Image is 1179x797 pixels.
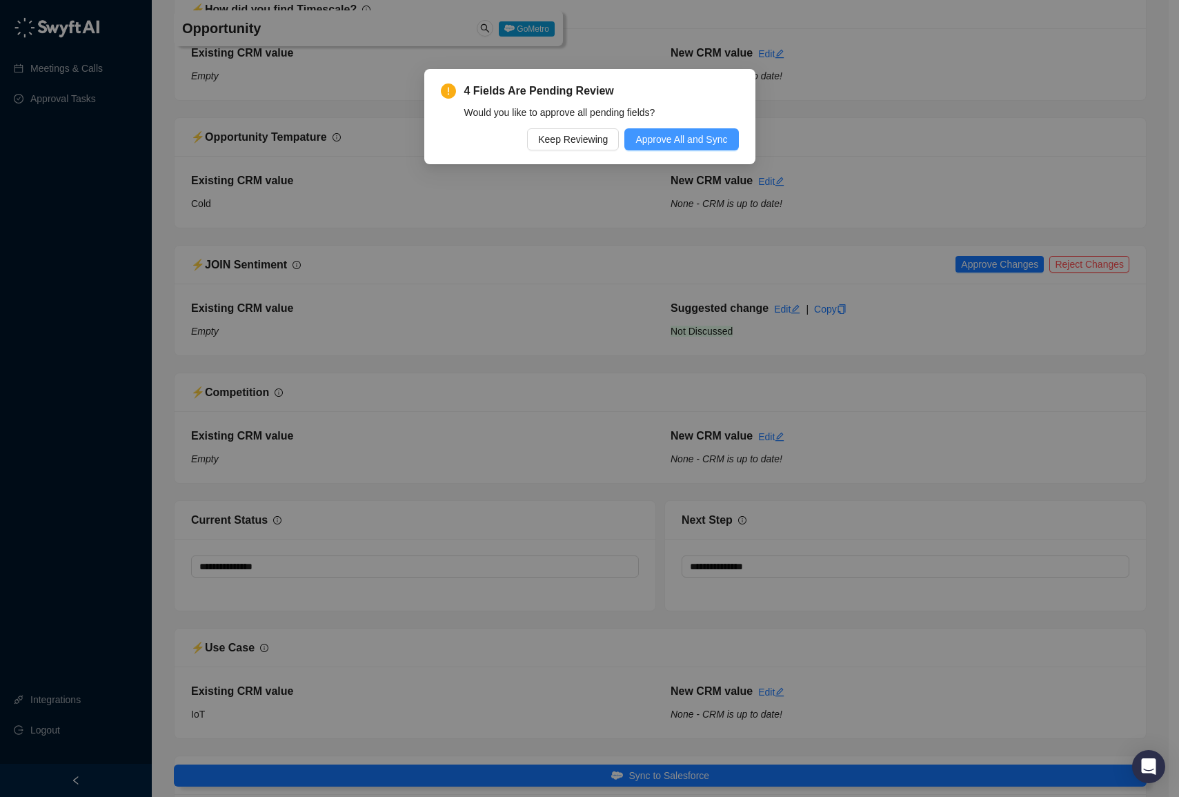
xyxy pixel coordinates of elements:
button: Approve All and Sync [624,128,738,150]
div: Open Intercom Messenger [1132,750,1165,783]
span: exclamation-circle [441,83,456,99]
span: 4 Fields Are Pending Review [464,83,739,99]
span: Keep Reviewing [538,132,608,147]
div: Would you like to approve all pending fields? [464,105,739,120]
button: Keep Reviewing [527,128,619,150]
span: Approve All and Sync [635,132,727,147]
